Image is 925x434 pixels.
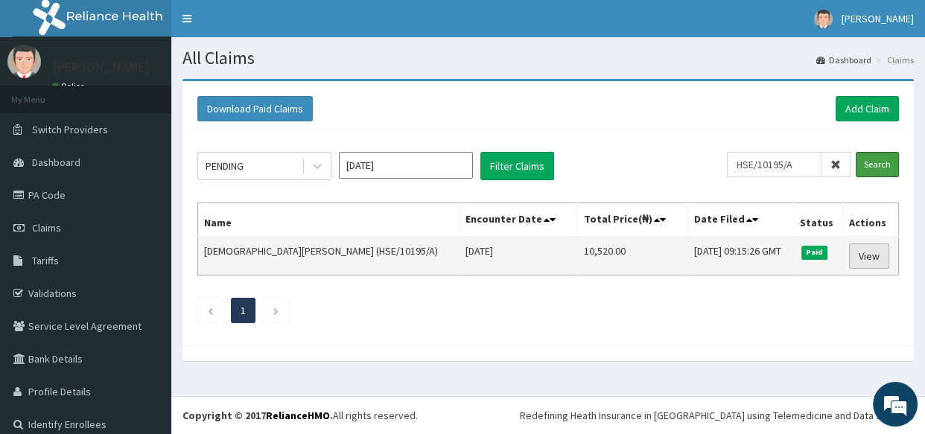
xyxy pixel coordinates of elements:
[86,125,206,275] span: We're online!
[687,237,793,275] td: [DATE] 09:15:26 GMT
[32,123,108,136] span: Switch Providers
[578,203,687,237] th: Total Price(₦)
[28,74,60,112] img: d_794563401_company_1708531726252_794563401
[198,203,460,237] th: Name
[793,203,842,237] th: Status
[198,237,460,275] td: [DEMOGRAPHIC_DATA][PERSON_NAME] (HSE/10195/A)
[266,409,330,422] a: RelianceHMO
[520,408,914,423] div: Redefining Heath Insurance in [GEOGRAPHIC_DATA] using Telemedicine and Data Science!
[7,45,41,78] img: User Image
[206,159,244,173] div: PENDING
[207,304,214,317] a: Previous page
[32,254,59,267] span: Tariffs
[480,152,554,180] button: Filter Claims
[727,152,821,177] input: Search by HMO ID
[801,246,828,259] span: Paid
[842,203,898,237] th: Actions
[32,156,80,169] span: Dashboard
[32,221,61,234] span: Claims
[7,282,284,334] textarea: Type your message and hit 'Enter'
[814,10,833,28] img: User Image
[182,48,914,68] h1: All Claims
[836,96,899,121] a: Add Claim
[77,83,250,103] div: Chat with us now
[856,152,899,177] input: Search
[460,203,578,237] th: Encounter Date
[171,396,925,434] footer: All rights reserved.
[849,243,889,269] a: View
[687,203,793,237] th: Date Filed
[578,237,687,275] td: 10,520.00
[52,81,88,92] a: Online
[816,54,871,66] a: Dashboard
[273,304,279,317] a: Next page
[52,60,150,74] p: [PERSON_NAME]
[244,7,280,43] div: Minimize live chat window
[339,152,473,179] input: Select Month and Year
[842,12,914,25] span: [PERSON_NAME]
[873,54,914,66] li: Claims
[197,96,313,121] button: Download Paid Claims
[241,304,246,317] a: Page 1 is your current page
[182,409,333,422] strong: Copyright © 2017 .
[460,237,578,275] td: [DATE]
